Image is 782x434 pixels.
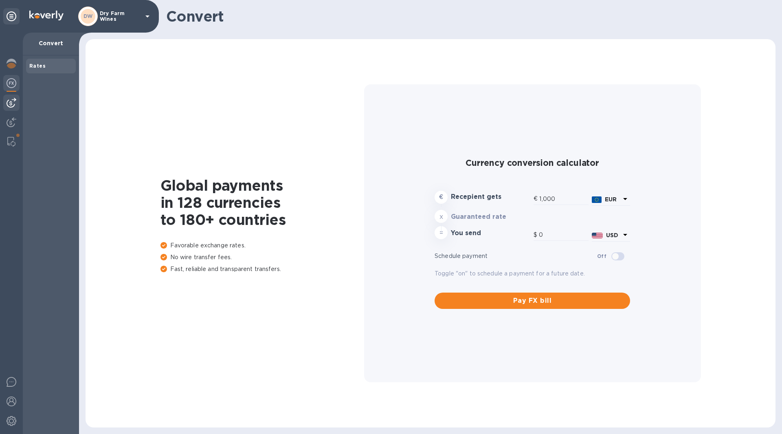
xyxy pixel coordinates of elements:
h2: Currency conversion calculator [435,158,630,168]
p: No wire transfer fees. [160,253,364,262]
p: Fast, reliable and transparent transfers. [160,265,364,273]
h1: Convert [166,8,769,25]
img: Logo [29,11,64,20]
b: USD [606,232,618,238]
h1: Global payments in 128 currencies to 180+ countries [160,177,364,228]
p: Favorable exchange rates. [160,241,364,250]
div: = [435,226,448,239]
b: Off [597,253,606,259]
p: Convert [29,39,72,47]
div: x [435,210,448,223]
h3: Guaranteed rate [451,213,530,221]
div: $ [534,229,539,241]
h3: You send [451,229,530,237]
p: Dry Farm Wines [100,11,141,22]
p: Toggle "on" to schedule a payment for a future date. [435,269,630,278]
b: Rates [29,63,46,69]
button: Pay FX bill [435,293,630,309]
b: DW [83,13,93,19]
input: Amount [539,229,589,241]
span: Pay FX bill [441,296,624,306]
img: Foreign exchange [7,78,16,88]
strong: € [439,194,443,200]
h3: Recepient gets [451,193,530,201]
div: € [534,193,539,205]
b: EUR [605,196,617,203]
p: Schedule payment [435,252,597,260]
input: Amount [539,193,589,205]
div: Unpin categories [3,8,20,24]
img: USD [592,233,603,238]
